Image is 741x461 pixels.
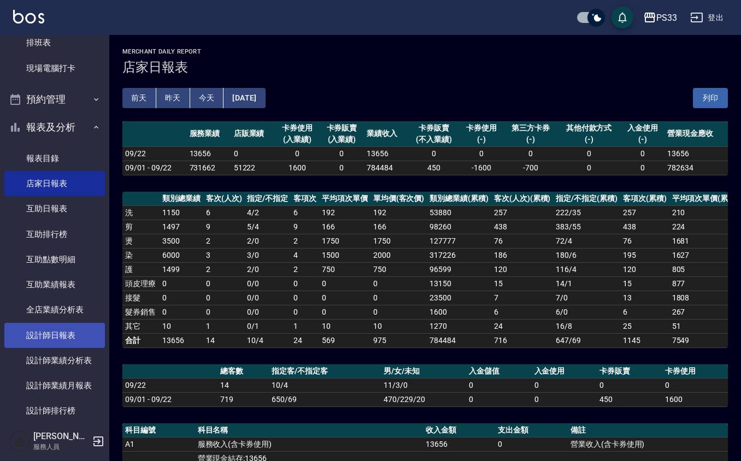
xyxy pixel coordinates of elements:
th: 客次(人次)(累積) [491,192,554,206]
td: 0 [532,378,597,392]
th: 科目編號 [122,423,195,438]
td: 10 [160,319,203,333]
td: 13150 [427,276,491,291]
td: 13656 [364,146,408,161]
div: 卡券使用 [278,122,317,134]
td: 接髮 [122,291,160,305]
td: 1270 [427,319,491,333]
td: 784484 [427,333,491,347]
th: 平均項次單價 [319,192,370,206]
td: 0 [160,305,203,319]
td: 1600 [662,392,728,406]
td: 438 [620,220,669,234]
a: 互助業績報表 [4,272,105,297]
td: 1145 [620,333,669,347]
th: 指定客/不指定客 [269,364,381,379]
button: 今天 [190,88,224,108]
td: 0 [160,276,203,291]
td: 6000 [160,248,203,262]
td: 0 [370,305,427,319]
th: 業績收入 [364,121,408,147]
td: 784484 [364,161,408,175]
td: 1600 [427,305,491,319]
button: save [611,7,633,28]
td: 7 / 0 [553,291,620,305]
td: 14 / 1 [553,276,620,291]
td: 09/01 - 09/22 [122,161,187,175]
th: 客項次(累積) [620,192,669,206]
td: 13 [620,291,669,305]
td: 0 [597,378,662,392]
td: 2 [291,234,319,248]
td: 頭皮理療 [122,276,160,291]
td: 6 / 0 [553,305,620,319]
td: 2 / 0 [244,234,291,248]
th: 卡券使用 [662,364,728,379]
td: 0 / 0 [244,291,291,305]
td: 15 [491,276,554,291]
td: 24 [291,333,319,347]
td: 569 [319,333,370,347]
h3: 店家日報表 [122,60,728,75]
div: 卡券販賣 [411,122,456,134]
td: 0 [291,276,319,291]
td: 6 [203,205,245,220]
td: 洗 [122,205,160,220]
td: 營業收入(含卡券使用) [568,437,728,451]
td: 0 [275,146,320,161]
td: 51222 [231,161,275,175]
td: 0 [408,146,459,161]
a: 報表目錄 [4,146,105,171]
td: 0 [466,392,532,406]
td: 0 [620,161,664,175]
td: 25 [620,319,669,333]
a: 排班表 [4,30,105,55]
th: 指定/不指定(累積) [553,192,620,206]
td: 166 [370,220,427,234]
th: 單均價(客次價) [370,192,427,206]
div: (-) [623,134,662,145]
a: 設計師業績月報表 [4,373,105,398]
a: 設計師排行榜 [4,398,105,423]
td: 120 [491,262,554,276]
td: -1600 [459,161,503,175]
td: 2 [203,234,245,248]
td: 450 [597,392,662,406]
th: 男/女/未知 [381,364,466,379]
td: 1150 [160,205,203,220]
th: 支出金額 [495,423,568,438]
th: 店販業績 [231,121,275,147]
img: Logo [13,10,44,23]
td: 0 [557,146,620,161]
td: 1750 [370,234,427,248]
td: 750 [319,262,370,276]
td: 14 [203,333,245,347]
div: PS33 [656,11,677,25]
td: 317226 [427,248,491,262]
td: 438 [491,220,554,234]
th: 科目名稱 [195,423,423,438]
div: 卡券使用 [462,122,501,134]
th: 客次(人次) [203,192,245,206]
td: 975 [370,333,427,347]
td: 4 [291,248,319,262]
td: 10 [319,319,370,333]
a: 店家日報表 [4,171,105,196]
td: 0 [203,305,245,319]
td: 731662 [187,161,231,175]
h2: Merchant Daily Report [122,48,728,55]
a: 互助日報表 [4,196,105,221]
td: 5 / 4 [244,220,291,234]
td: 76 [491,234,554,248]
p: 服務人員 [33,442,89,452]
a: 互助點數明細 [4,247,105,272]
td: 192 [319,205,370,220]
td: 0 [320,161,364,175]
td: 6 [291,205,319,220]
td: 11/3/0 [381,378,466,392]
th: 類別總業績 [160,192,203,206]
a: 設計師業績分析表 [4,348,105,373]
a: 互助排行榜 [4,222,105,247]
td: 1497 [160,220,203,234]
div: 入金使用 [623,122,662,134]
